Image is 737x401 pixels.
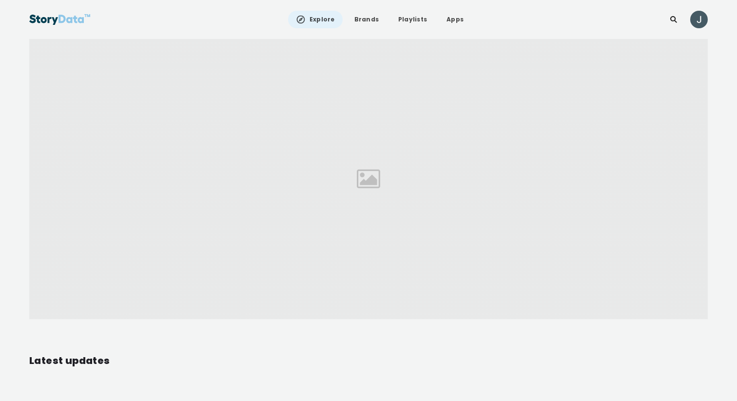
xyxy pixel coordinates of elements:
[288,11,343,28] a: Explore
[690,11,708,28] img: ACg8ocL4n2a6OBrbNl1cRdhqILMM1PVwDnCTNMmuJZ_RnCAKJCOm-A=s96-c
[347,11,387,28] a: Brands
[29,11,91,28] img: StoryData Logo
[29,353,708,368] div: Latest updates
[390,11,435,28] a: Playlists
[439,11,471,28] a: Apps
